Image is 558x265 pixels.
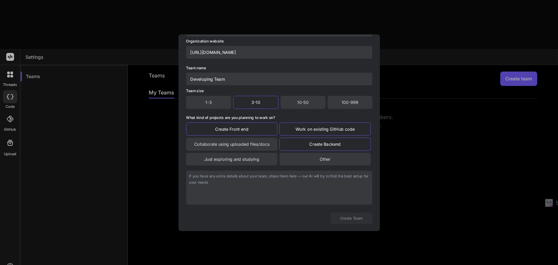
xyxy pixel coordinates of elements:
[327,96,372,109] div: 100-999
[186,96,231,109] div: 1-3
[186,122,277,135] div: Create Front end
[186,46,372,58] input: Enter Organization website
[233,96,278,109] div: 3-10
[186,72,372,85] input: e.g. Marketing Team, Sales Team, Client 1 team
[186,88,204,93] label: Team size
[186,115,275,120] label: What kind of projects are you planning to work on?
[279,153,370,165] div: Other
[186,153,277,165] div: Just exploring and studying
[330,212,372,224] button: Create Team
[279,138,370,151] div: Create Backend
[280,96,325,109] div: 10-50
[279,122,370,135] div: Work on existing GitHub code
[186,65,206,72] label: Team name
[186,138,277,151] div: Collaborate using uploaded files/docs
